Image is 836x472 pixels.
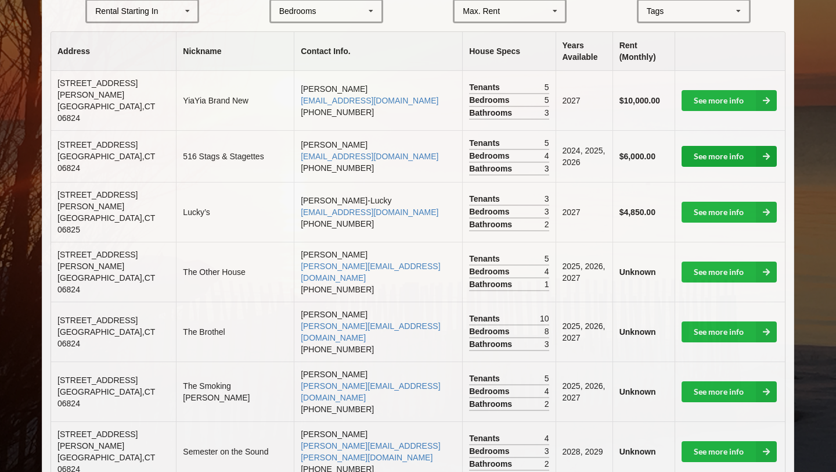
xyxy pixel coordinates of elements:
span: [STREET_ADDRESS][PERSON_NAME] [57,190,138,211]
span: [STREET_ADDRESS] [57,316,138,325]
span: 5 [545,137,549,149]
span: Bedrooms [469,206,512,217]
span: 3 [545,193,549,205]
span: 4 [545,432,549,444]
div: Bedrooms [279,7,316,15]
td: 2027 [556,182,612,242]
span: Tenants [469,193,503,205]
span: [STREET_ADDRESS][PERSON_NAME] [57,430,138,450]
div: Rental Starting In [95,7,158,15]
a: [EMAIL_ADDRESS][DOMAIN_NAME] [301,208,438,217]
span: [STREET_ADDRESS] [57,376,138,385]
span: Bathrooms [469,219,515,230]
a: [EMAIL_ADDRESS][DOMAIN_NAME] [301,152,438,161]
span: 3 [545,163,549,174]
div: Tags [644,5,681,18]
span: 4 [545,150,549,162]
a: [PERSON_NAME][EMAIL_ADDRESS][DOMAIN_NAME] [301,321,440,342]
span: 10 [540,313,549,324]
span: 2 [545,398,549,410]
span: 1 [545,278,549,290]
td: Lucky’s [176,182,294,242]
span: Tenants [469,432,503,444]
th: Nickname [176,32,294,71]
b: $10,000.00 [619,96,660,105]
td: 2025, 2026, 2027 [556,242,612,302]
span: 5 [545,253,549,264]
span: Bathrooms [469,458,515,470]
td: 516 Stags & Stagettes [176,130,294,182]
a: See more info [682,90,777,111]
th: House Specs [462,32,555,71]
span: Bathrooms [469,278,515,290]
span: [GEOGRAPHIC_DATA] , CT 06824 [57,273,155,294]
span: Bedrooms [469,326,512,337]
th: Address [51,32,176,71]
td: 2024, 2025, 2026 [556,130,612,182]
a: [EMAIL_ADDRESS][DOMAIN_NAME] [301,96,438,105]
td: 2025, 2026, 2027 [556,362,612,421]
span: Tenants [469,137,503,149]
a: See more info [682,381,777,402]
span: [GEOGRAPHIC_DATA] , CT 06825 [57,213,155,234]
a: [PERSON_NAME][EMAIL_ADDRESS][DOMAIN_NAME] [301,381,440,402]
span: Bedrooms [469,385,512,397]
td: [PERSON_NAME] [PHONE_NUMBER] [294,242,462,302]
th: Rent (Monthly) [612,32,675,71]
a: See more info [682,262,777,283]
a: See more info [682,321,777,342]
span: [GEOGRAPHIC_DATA] , CT 06824 [57,327,155,348]
span: 4 [545,385,549,397]
td: YiaYia Brand New [176,71,294,130]
td: The Brothel [176,302,294,362]
span: [GEOGRAPHIC_DATA] , CT 06824 [57,152,155,173]
div: Max. Rent [463,7,500,15]
td: [PERSON_NAME] [PHONE_NUMBER] [294,130,462,182]
span: 2 [545,219,549,230]
span: [STREET_ADDRESS] [57,140,138,149]
a: [PERSON_NAME][EMAIL_ADDRESS][DOMAIN_NAME] [301,262,440,283]
span: 4 [545,266,549,277]
a: [PERSON_NAME][EMAIL_ADDRESS][PERSON_NAME][DOMAIN_NAME] [301,441,440,462]
span: [STREET_ADDRESS][PERSON_NAME] [57,250,138,271]
span: 5 [545,94,549,106]
span: Bedrooms [469,150,512,162]
b: Unknown [619,447,656,456]
span: 3 [545,206,549,217]
span: Tenants [469,313,503,324]
span: Bathrooms [469,398,515,410]
td: The Smoking [PERSON_NAME] [176,362,294,421]
a: See more info [682,202,777,223]
span: 5 [545,373,549,384]
span: Tenants [469,253,503,264]
span: Tenants [469,373,503,384]
span: 3 [545,445,549,457]
span: 8 [545,326,549,337]
span: Bathrooms [469,163,515,174]
b: $4,850.00 [619,208,655,217]
span: Bedrooms [469,266,512,277]
span: [GEOGRAPHIC_DATA] , CT 06824 [57,387,155,408]
span: [STREET_ADDRESS][PERSON_NAME] [57,78,138,99]
span: Bedrooms [469,94,512,106]
a: See more info [682,146,777,167]
span: 3 [545,107,549,119]
td: 2025, 2026, 2027 [556,302,612,362]
b: $6,000.00 [619,152,655,161]
b: Unknown [619,387,656,396]
th: Contact Info. [294,32,462,71]
span: 3 [545,338,549,350]
span: Bathrooms [469,338,515,350]
th: Years Available [556,32,612,71]
span: Bedrooms [469,445,512,457]
span: [GEOGRAPHIC_DATA] , CT 06824 [57,102,155,123]
span: Tenants [469,81,503,93]
span: 2 [545,458,549,470]
td: [PERSON_NAME] [PHONE_NUMBER] [294,362,462,421]
td: 2027 [556,71,612,130]
td: The Other House [176,242,294,302]
td: [PERSON_NAME]-Lucky [PHONE_NUMBER] [294,182,462,242]
span: 5 [545,81,549,93]
b: Unknown [619,327,656,337]
a: See more info [682,441,777,462]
